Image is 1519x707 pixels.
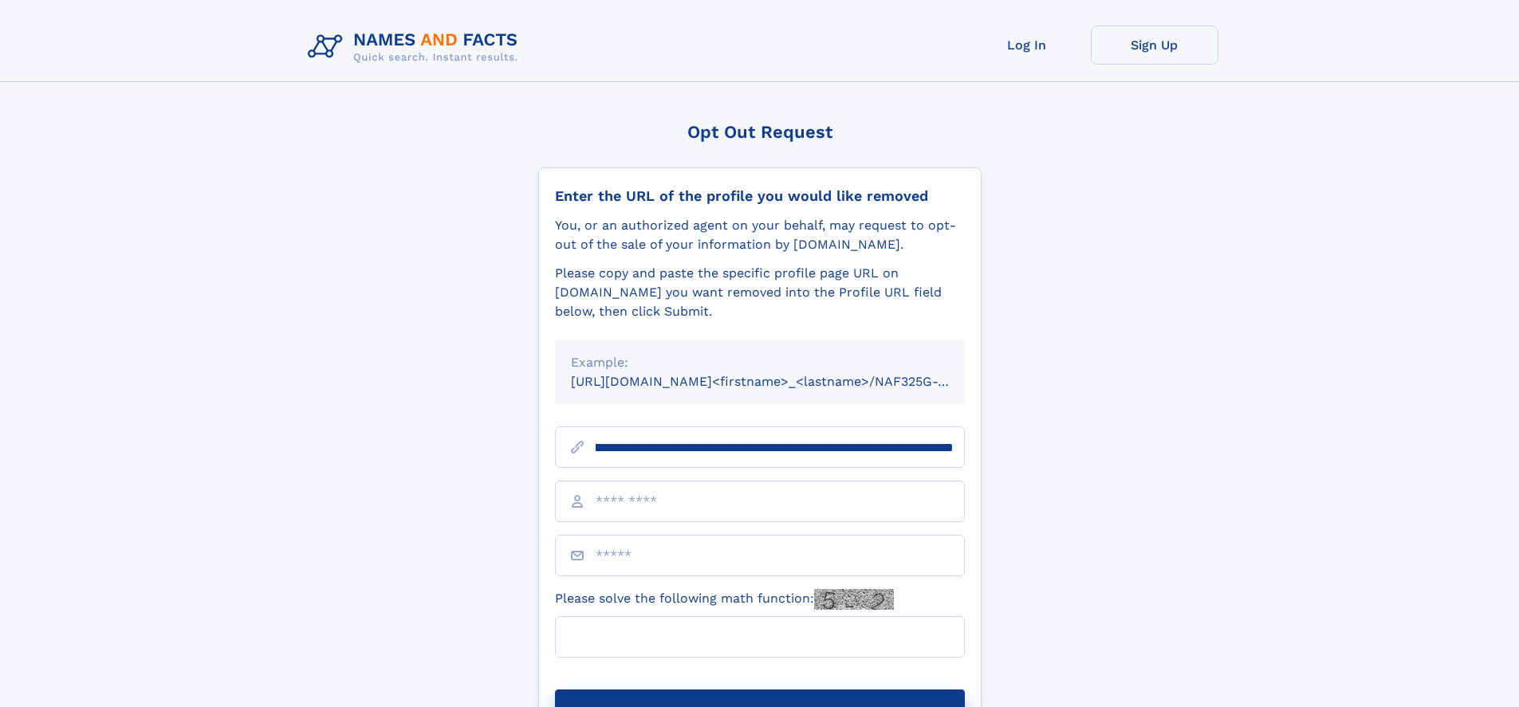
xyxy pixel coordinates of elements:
[555,589,894,610] label: Please solve the following math function:
[301,26,531,69] img: Logo Names and Facts
[555,264,965,321] div: Please copy and paste the specific profile page URL on [DOMAIN_NAME] you want removed into the Pr...
[555,187,965,205] div: Enter the URL of the profile you would like removed
[1091,26,1218,65] a: Sign Up
[555,216,965,254] div: You, or an authorized agent on your behalf, may request to opt-out of the sale of your informatio...
[538,122,982,142] div: Opt Out Request
[571,353,949,372] div: Example:
[571,374,995,389] small: [URL][DOMAIN_NAME]<firstname>_<lastname>/NAF325G-xxxxxxxx
[963,26,1091,65] a: Log In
